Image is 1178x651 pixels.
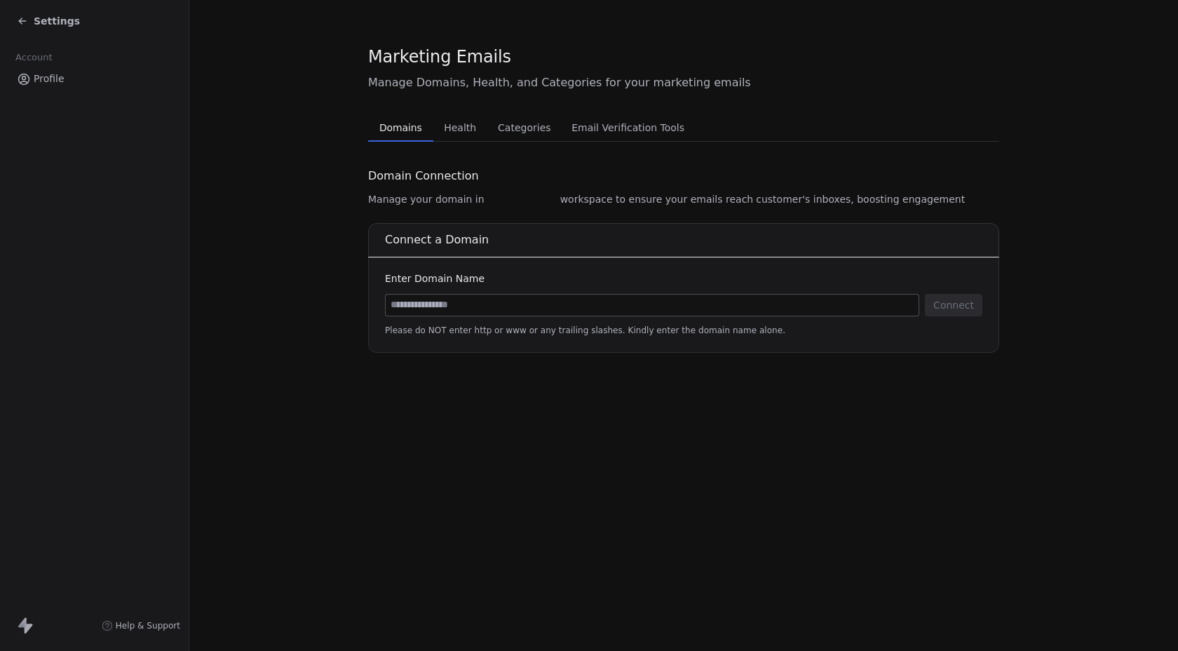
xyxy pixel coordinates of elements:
span: customer's inboxes, boosting engagement [756,192,965,206]
span: Domains [374,118,428,137]
button: Connect [925,294,982,316]
a: Help & Support [102,620,180,631]
a: Profile [11,67,177,90]
span: workspace to ensure your emails reach [560,192,754,206]
span: Manage Domains, Health, and Categories for your marketing emails [368,74,999,91]
span: Domain Connection [368,168,479,184]
span: Profile [34,72,65,86]
span: Settings [34,14,80,28]
span: Marketing Emails [368,46,511,67]
span: Email Verification Tools [566,118,690,137]
span: Categories [492,118,556,137]
span: Please do NOT enter http or www or any trailing slashes. Kindly enter the domain name alone. [385,325,982,336]
a: Settings [17,14,80,28]
span: Manage your domain in [368,192,485,206]
div: Enter Domain Name [385,271,982,286]
span: Account [9,47,58,68]
span: Connect a Domain [385,233,489,246]
span: Help & Support [116,620,180,631]
span: Health [438,118,482,137]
